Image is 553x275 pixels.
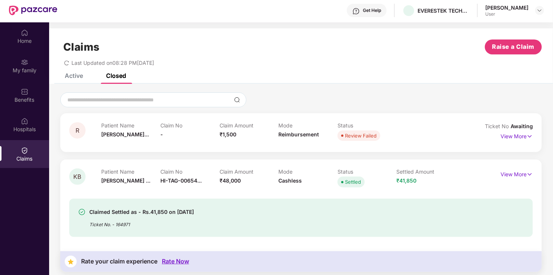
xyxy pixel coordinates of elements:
div: Rate Now [162,258,189,265]
div: Review Failed [345,132,377,139]
span: - [160,131,163,137]
span: Raise a Claim [492,42,535,51]
img: svg+xml;base64,PHN2ZyBpZD0iU3VjY2Vzcy0zMngzMiIgeG1sbnM9Imh0dHA6Ly93d3cudzMub3JnLzIwMDAvc3ZnIiB3aW... [78,208,86,216]
div: EVERESTEK TECHNOSOFT SOLUTIONS PRIVATE LIMITED [418,7,470,14]
span: R [76,127,79,134]
img: svg+xml;base64,PHN2ZyB4bWxucz0iaHR0cDovL3d3dy53My5vcmcvMjAwMC9zdmciIHdpZHRoPSIxNyIgaGVpZ2h0PSIxNy... [527,170,533,178]
span: Ticket No [485,123,511,129]
p: Mode [278,168,338,175]
span: ₹48,000 [220,177,241,184]
p: Status [338,122,397,129]
span: Last Updated on 08:28 PM[DATE] [71,60,154,66]
p: Settled Amount [397,168,456,175]
p: View More [501,168,533,178]
img: svg+xml;base64,PHN2ZyBpZD0iRHJvcGRvd24tMzJ4MzIiIHhtbG5zPSJodHRwOi8vd3d3LnczLm9yZy8yMDAwL3N2ZyIgd2... [537,7,543,13]
p: Claim No [160,168,220,175]
span: Awaiting [511,123,533,129]
div: Ticket No. - 164971 [89,216,194,228]
div: Settled [345,178,361,186]
span: redo [64,60,69,66]
p: Patient Name [102,168,161,175]
p: Mode [278,122,338,129]
span: HI-TAG-00654... [160,177,202,184]
p: Status [338,168,397,175]
div: Rate your claim experience [81,258,157,265]
img: svg+xml;base64,PHN2ZyBpZD0iQmVuZWZpdHMiIHhtbG5zPSJodHRwOi8vd3d3LnczLm9yZy8yMDAwL3N2ZyIgd2lkdGg9Ij... [21,88,28,95]
img: svg+xml;base64,PHN2ZyBpZD0iQ2xhaW0iIHhtbG5zPSJodHRwOi8vd3d3LnczLm9yZy8yMDAwL3N2ZyIgd2lkdGg9IjIwIi... [21,147,28,154]
div: Closed [106,72,126,79]
img: svg+xml;base64,PHN2ZyB3aWR0aD0iMjAiIGhlaWdodD0iMjAiIHZpZXdCb3g9IjAgMCAyMCAyMCIgZmlsbD0ibm9uZSIgeG... [21,59,28,66]
div: Active [65,72,83,79]
span: ₹41,850 [397,177,417,184]
img: svg+xml;base64,PHN2ZyBpZD0iSG9zcGl0YWxzIiB4bWxucz0iaHR0cDovL3d3dy53My5vcmcvMjAwMC9zdmciIHdpZHRoPS... [21,117,28,125]
p: View More [501,130,533,140]
span: KB [74,174,81,180]
div: [PERSON_NAME] [485,4,528,11]
div: Claimed Settled as - Rs.41,850 on [DATE] [89,208,194,216]
span: ₹1,500 [220,131,236,137]
p: Claim Amount [220,168,279,175]
p: Claim No [160,122,220,129]
span: [PERSON_NAME] ... [102,177,151,184]
div: Get Help [363,7,381,13]
img: svg+xml;base64,PHN2ZyBpZD0iSGVscC0zMngzMiIgeG1sbnM9Imh0dHA6Ly93d3cudzMub3JnLzIwMDAvc3ZnIiB3aWR0aD... [352,7,360,15]
div: User [485,11,528,17]
img: New Pazcare Logo [9,6,57,15]
img: svg+xml;base64,PHN2ZyBpZD0iSG9tZSIgeG1sbnM9Imh0dHA6Ly93d3cudzMub3JnLzIwMDAvc3ZnIiB3aWR0aD0iMjAiIG... [21,29,28,37]
img: svg+xml;base64,PHN2ZyBpZD0iU2VhcmNoLTMyeDMyIiB4bWxucz0iaHR0cDovL3d3dy53My5vcmcvMjAwMC9zdmciIHdpZH... [234,97,240,103]
img: svg+xml;base64,PHN2ZyB4bWxucz0iaHR0cDovL3d3dy53My5vcmcvMjAwMC9zdmciIHdpZHRoPSIxNyIgaGVpZ2h0PSIxNy... [527,132,533,140]
span: Reimbursement [278,131,319,137]
h1: Claims [63,41,100,53]
button: Raise a Claim [485,39,542,54]
span: Cashless [278,177,302,184]
p: Claim Amount [220,122,279,129]
p: Patient Name [102,122,161,129]
img: svg+xml;base64,PHN2ZyB4bWxucz0iaHR0cDovL3d3dy53My5vcmcvMjAwMC9zdmciIHdpZHRoPSIzNyIgaGVpZ2h0PSIzNy... [65,256,77,268]
span: [PERSON_NAME]... [102,131,149,137]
